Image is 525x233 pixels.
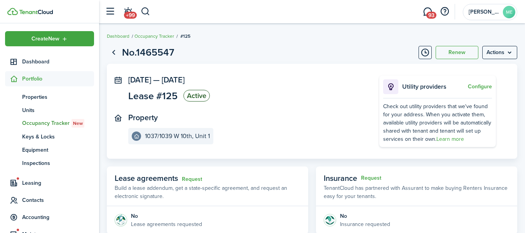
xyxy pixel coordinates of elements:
button: Configure [468,84,492,90]
div: No [340,212,390,220]
span: Portfolio [22,75,94,83]
button: Timeline [419,46,432,59]
span: New [73,120,83,127]
span: Insurance [324,172,357,184]
span: Contacts [22,196,94,204]
span: Leasing [22,179,94,187]
span: Accounting [22,213,94,221]
span: Equipment [22,146,94,154]
span: Create New [31,36,59,42]
span: Lease #125 [128,91,178,101]
a: Learn more [436,135,464,143]
avatar-text: ME [503,6,515,18]
menu-btn: Actions [482,46,517,59]
status: Active [183,90,210,102]
h1: No.1465547 [122,45,174,60]
a: Messaging [420,2,435,22]
button: Search [141,5,150,18]
a: Dashboard [107,33,129,40]
span: Properties [22,93,94,101]
img: TenantCloud [7,8,18,15]
img: Insurance protection [324,214,336,226]
img: Agreement e-sign [115,214,127,226]
a: Go back [107,46,120,59]
p: Build a lease addendum, get a state-specific agreement, and request an electronic signature. [115,184,300,200]
span: Moriarty Enterprise LLC [469,9,500,15]
p: Insurance requested [340,220,390,228]
span: #125 [180,33,190,40]
a: Occupancy TrackerNew [5,117,94,130]
a: Units [5,103,94,117]
e-details-info-title: 1037/1039 W 10th, Unit 1 [145,133,210,140]
span: Occupancy Tracker [22,119,94,128]
button: Open menu [5,31,94,46]
span: 93 [426,12,436,19]
a: Dashboard [5,54,94,69]
span: [DATE] [128,74,151,86]
span: [DATE] [162,74,185,86]
a: Request [182,176,202,182]
div: Check out utility providers that we've found for your address. When you activate them, available ... [383,102,492,143]
a: Properties [5,90,94,103]
span: Dashboard [22,58,94,66]
div: No [131,212,202,220]
span: +99 [124,12,137,19]
button: Renew [436,46,478,59]
img: TenantCloud [19,10,53,14]
a: Occupancy Tracker [134,33,174,40]
button: Open resource center [438,5,451,18]
p: Lease agreements requested [131,220,202,228]
span: Keys & Locks [22,133,94,141]
button: Open sidebar [103,4,117,19]
a: Keys & Locks [5,130,94,143]
button: Open menu [482,46,517,59]
span: Lease agreements [115,172,178,184]
p: Utility providers [402,82,466,91]
span: Inspections [22,159,94,167]
a: Inspections [5,156,94,170]
span: Units [22,106,94,114]
a: Notifications [120,2,135,22]
span: — [153,74,160,86]
button: Request [361,175,381,181]
a: Equipment [5,143,94,156]
p: TenantCloud has partnered with Assurant to make buying Renters Insurance easy for your tenants. [324,184,509,200]
panel-main-title: Property [128,113,158,122]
